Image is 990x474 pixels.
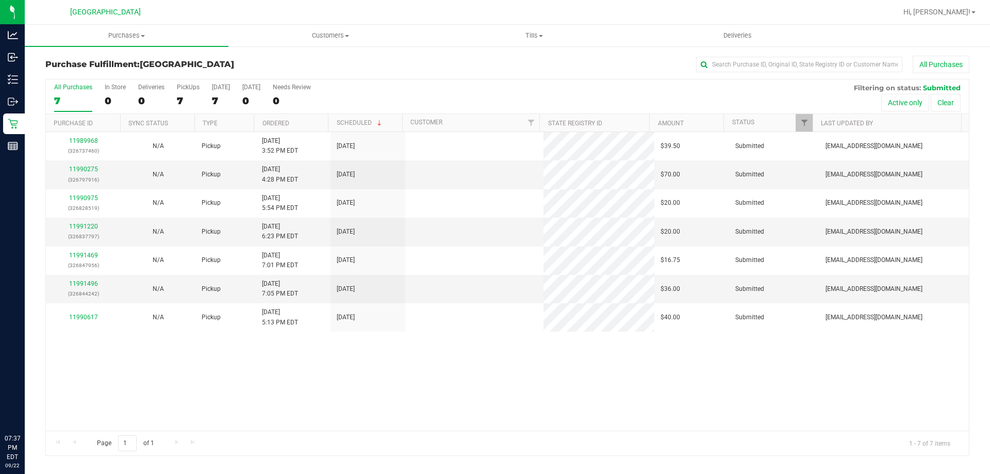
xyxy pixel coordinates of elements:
[203,120,218,127] a: Type
[661,284,680,294] span: $36.00
[735,255,764,265] span: Submitted
[735,313,764,322] span: Submitted
[153,285,164,292] span: Not Applicable
[138,95,164,107] div: 0
[796,114,813,132] a: Filter
[337,141,355,151] span: [DATE]
[202,198,221,208] span: Pickup
[262,136,298,156] span: [DATE] 3:52 PM EDT
[262,307,298,327] span: [DATE] 5:13 PM EDT
[153,141,164,151] button: N/A
[337,255,355,265] span: [DATE]
[661,141,680,151] span: $39.50
[262,120,289,127] a: Ordered
[54,95,92,107] div: 7
[105,84,126,91] div: In Store
[138,84,164,91] div: Deliveries
[337,119,384,126] a: Scheduled
[273,95,311,107] div: 0
[153,198,164,208] button: N/A
[153,142,164,150] span: Not Applicable
[8,96,18,107] inline-svg: Outbound
[826,227,922,237] span: [EMAIL_ADDRESS][DOMAIN_NAME]
[88,435,162,451] span: Page of 1
[212,84,230,91] div: [DATE]
[153,313,164,322] button: N/A
[153,227,164,237] button: N/A
[901,435,959,451] span: 1 - 7 of 7 items
[153,314,164,321] span: Not Applicable
[826,141,922,151] span: [EMAIL_ADDRESS][DOMAIN_NAME]
[228,25,432,46] a: Customers
[52,146,114,156] p: (326737460)
[202,227,221,237] span: Pickup
[52,203,114,213] p: (326828519)
[69,252,98,259] a: 11991469
[661,255,680,265] span: $16.75
[337,227,355,237] span: [DATE]
[177,95,200,107] div: 7
[118,435,137,451] input: 1
[242,95,260,107] div: 0
[52,232,114,241] p: (326837797)
[140,59,234,69] span: [GEOGRAPHIC_DATA]
[661,313,680,322] span: $40.00
[153,284,164,294] button: N/A
[262,251,298,270] span: [DATE] 7:01 PM EDT
[826,170,922,179] span: [EMAIL_ADDRESS][DOMAIN_NAME]
[229,31,432,40] span: Customers
[54,120,93,127] a: Purchase ID
[153,255,164,265] button: N/A
[69,314,98,321] a: 11990617
[242,84,260,91] div: [DATE]
[8,141,18,151] inline-svg: Reports
[153,171,164,178] span: Not Applicable
[735,284,764,294] span: Submitted
[522,114,539,132] a: Filter
[25,25,228,46] a: Purchases
[732,119,754,126] a: Status
[153,228,164,235] span: Not Applicable
[661,170,680,179] span: $70.00
[826,284,922,294] span: [EMAIL_ADDRESS][DOMAIN_NAME]
[70,8,141,17] span: [GEOGRAPHIC_DATA]
[636,25,839,46] a: Deliveries
[128,120,168,127] a: Sync Status
[69,166,98,173] a: 11990275
[881,94,929,111] button: Active only
[177,84,200,91] div: PickUps
[709,31,766,40] span: Deliveries
[52,175,114,185] p: (326797916)
[153,170,164,179] button: N/A
[69,194,98,202] a: 11990975
[153,256,164,264] span: Not Applicable
[52,289,114,299] p: (326844242)
[735,198,764,208] span: Submitted
[821,120,873,127] a: Last Updated By
[410,119,442,126] a: Customer
[8,119,18,129] inline-svg: Retail
[202,255,221,265] span: Pickup
[658,120,684,127] a: Amount
[45,60,353,69] h3: Purchase Fulfillment:
[5,434,20,462] p: 07:37 PM EDT
[202,284,221,294] span: Pickup
[432,25,636,46] a: Tills
[735,141,764,151] span: Submitted
[54,84,92,91] div: All Purchases
[826,313,922,322] span: [EMAIL_ADDRESS][DOMAIN_NAME]
[5,462,20,469] p: 09/22
[735,170,764,179] span: Submitted
[273,84,311,91] div: Needs Review
[105,95,126,107] div: 0
[8,30,18,40] inline-svg: Analytics
[826,255,922,265] span: [EMAIL_ADDRESS][DOMAIN_NAME]
[913,56,969,73] button: All Purchases
[69,280,98,287] a: 11991496
[153,199,164,206] span: Not Applicable
[10,391,41,422] iframe: Resource center
[262,165,298,184] span: [DATE] 4:28 PM EDT
[735,227,764,237] span: Submitted
[337,170,355,179] span: [DATE]
[661,227,680,237] span: $20.00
